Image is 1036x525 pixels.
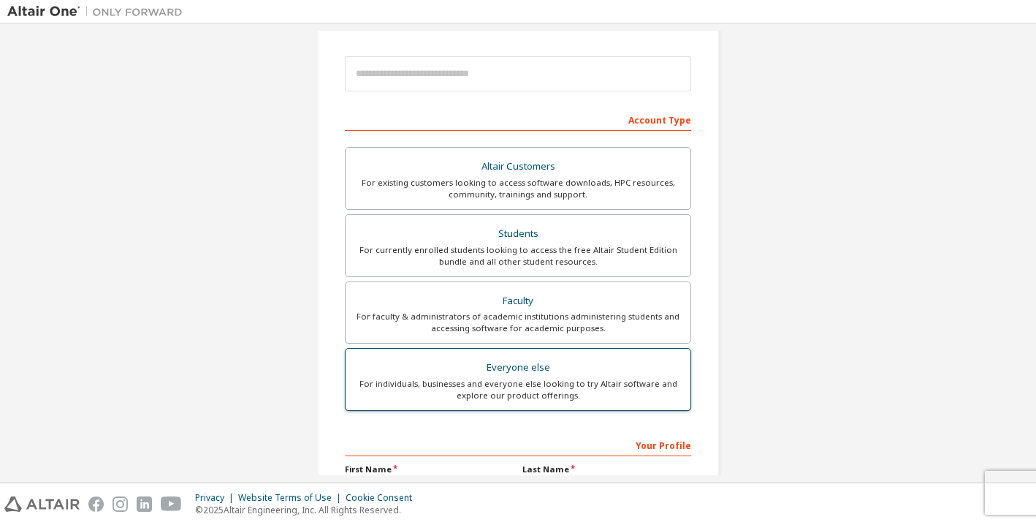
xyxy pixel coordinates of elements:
img: altair_logo.svg [4,496,80,512]
div: Your Profile [345,433,691,456]
div: Faculty [354,291,682,311]
img: Altair One [7,4,190,19]
img: linkedin.svg [137,496,152,512]
div: For individuals, businesses and everyone else looking to try Altair software and explore our prod... [354,378,682,401]
p: © 2025 Altair Engineering, Inc. All Rights Reserved. [195,504,421,516]
div: For existing customers looking to access software downloads, HPC resources, community, trainings ... [354,177,682,200]
img: facebook.svg [88,496,104,512]
div: Altair Customers [354,156,682,177]
img: youtube.svg [161,496,182,512]
div: For currently enrolled students looking to access the free Altair Student Edition bundle and all ... [354,244,682,268]
label: First Name [345,464,514,475]
div: Cookie Consent [346,492,421,504]
div: Everyone else [354,358,682,378]
div: For faculty & administrators of academic institutions administering students and accessing softwa... [354,311,682,334]
div: Website Terms of Use [238,492,346,504]
img: instagram.svg [113,496,128,512]
div: Privacy [195,492,238,504]
div: Account Type [345,107,691,131]
label: Last Name [522,464,691,475]
div: Students [354,224,682,244]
